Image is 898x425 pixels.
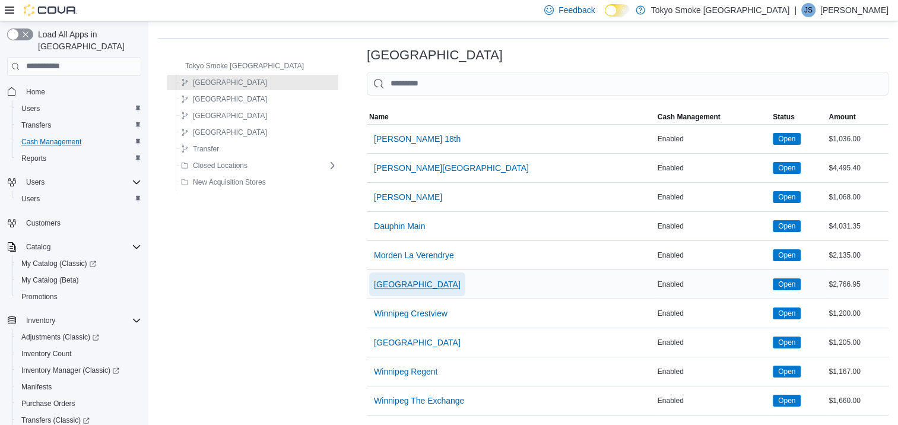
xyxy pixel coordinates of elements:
span: Open [773,307,801,319]
div: Enabled [655,219,770,233]
input: Dark Mode [605,4,630,17]
span: Users [17,192,141,206]
span: Purchase Orders [17,397,141,411]
button: Name [367,110,655,124]
button: Closed Locations [176,158,252,173]
p: [PERSON_NAME] [820,3,889,17]
span: My Catalog (Classic) [21,259,96,268]
div: $1,068.00 [826,190,889,204]
span: Adjustments (Classic) [21,332,99,342]
span: Open [778,192,795,202]
button: Morden La Verendrye [369,243,459,267]
a: My Catalog (Classic) [12,255,146,272]
input: This is a search bar. As you type, the results lower in the page will automatically filter. [367,72,889,96]
span: Transfer [193,144,219,154]
span: Cash Management [658,112,721,122]
a: Manifests [17,380,56,394]
div: $2,135.00 [826,248,889,262]
a: Transfers [17,118,56,132]
button: [PERSON_NAME] [369,185,447,209]
div: $2,766.95 [826,277,889,291]
a: Users [17,192,45,206]
button: New Acquisition Stores [176,175,271,189]
a: My Catalog (Classic) [17,256,101,271]
div: Enabled [655,335,770,350]
a: Purchase Orders [17,397,80,411]
span: Inventory Manager (Classic) [21,366,119,375]
a: Adjustments (Classic) [17,330,104,344]
button: [GEOGRAPHIC_DATA] [176,92,272,106]
button: My Catalog (Beta) [12,272,146,288]
button: [GEOGRAPHIC_DATA] [369,331,465,354]
button: [PERSON_NAME] 18th [369,127,465,151]
span: [GEOGRAPHIC_DATA] [374,337,461,348]
button: Winnipeg Crestview [369,302,452,325]
button: Customers [2,214,146,231]
span: Reports [17,151,141,166]
button: Manifests [12,379,146,395]
button: Status [770,110,826,124]
div: $1,200.00 [826,306,889,321]
span: Customers [21,215,141,230]
div: Enabled [655,190,770,204]
img: Cova [24,4,77,16]
span: Users [21,175,141,189]
span: Cash Management [17,135,141,149]
span: Open [778,221,795,231]
span: Name [369,112,389,122]
button: Users [2,174,146,191]
button: Users [12,100,146,117]
button: [GEOGRAPHIC_DATA] [176,109,272,123]
span: Manifests [17,380,141,394]
span: JS [804,3,813,17]
span: Winnipeg Regent [374,366,437,378]
span: Open [778,250,795,261]
div: Enabled [655,394,770,408]
span: Reports [21,154,46,163]
button: [GEOGRAPHIC_DATA] [176,75,272,90]
span: Open [773,278,801,290]
button: Users [12,191,146,207]
a: Promotions [17,290,62,304]
span: Open [773,366,801,378]
button: Promotions [12,288,146,305]
div: Enabled [655,364,770,379]
div: Enabled [655,277,770,291]
a: Home [21,85,50,99]
button: Amount [826,110,889,124]
span: Open [773,220,801,232]
span: Open [773,133,801,145]
div: Enabled [655,306,770,321]
button: Cash Management [655,110,770,124]
span: Home [26,87,45,97]
span: Transfers (Classic) [21,416,90,425]
div: Enabled [655,161,770,175]
a: Reports [17,151,51,166]
span: Winnipeg The Exchange [374,395,464,407]
span: Manifests [21,382,52,392]
span: My Catalog (Classic) [17,256,141,271]
button: [GEOGRAPHIC_DATA] [369,272,465,296]
p: Tokyo Smoke [GEOGRAPHIC_DATA] [651,3,790,17]
span: Inventory Count [17,347,141,361]
div: $4,495.40 [826,161,889,175]
span: Catalog [26,242,50,252]
span: Open [778,279,795,290]
button: Tokyo Smoke [GEOGRAPHIC_DATA] [169,59,309,73]
span: Customers [26,218,61,228]
button: Winnipeg The Exchange [369,389,469,413]
span: My Catalog (Beta) [17,273,141,287]
a: Users [17,102,45,116]
span: Purchase Orders [21,399,75,408]
button: Inventory Count [12,345,146,362]
div: Jason Sawka [801,3,816,17]
span: Home [21,84,141,99]
button: Inventory [2,312,146,329]
a: Inventory Manager (Classic) [17,363,124,378]
span: Open [778,134,795,144]
button: Purchase Orders [12,395,146,412]
span: Tokyo Smoke [GEOGRAPHIC_DATA] [185,61,304,71]
span: Open [773,395,801,407]
span: Promotions [17,290,141,304]
span: Transfers [17,118,141,132]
